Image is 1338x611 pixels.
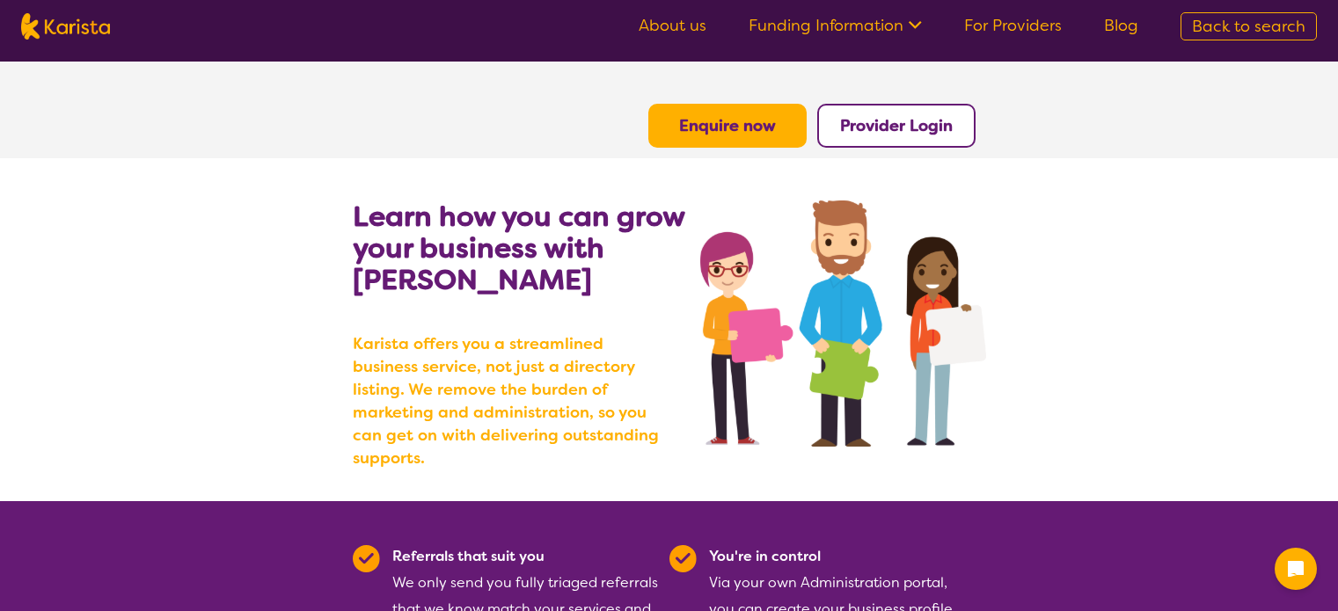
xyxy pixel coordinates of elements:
b: Learn how you can grow your business with [PERSON_NAME] [353,198,684,298]
img: Karista logo [21,13,110,40]
button: Enquire now [648,104,807,148]
a: For Providers [964,15,1062,36]
a: Back to search [1181,12,1317,40]
img: grow your business with Karista [700,200,985,447]
span: Back to search [1192,16,1305,37]
a: Provider Login [840,115,953,136]
a: About us [639,15,706,36]
button: Provider Login [817,104,976,148]
b: Referrals that suit you [392,547,545,565]
img: Tick [353,545,380,572]
b: You're in control [709,547,821,565]
img: Tick [669,545,697,572]
b: Karista offers you a streamlined business service, not just a directory listing. We remove the bu... [353,332,669,469]
a: Funding Information [749,15,922,36]
a: Enquire now [679,115,776,136]
a: Blog [1104,15,1138,36]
